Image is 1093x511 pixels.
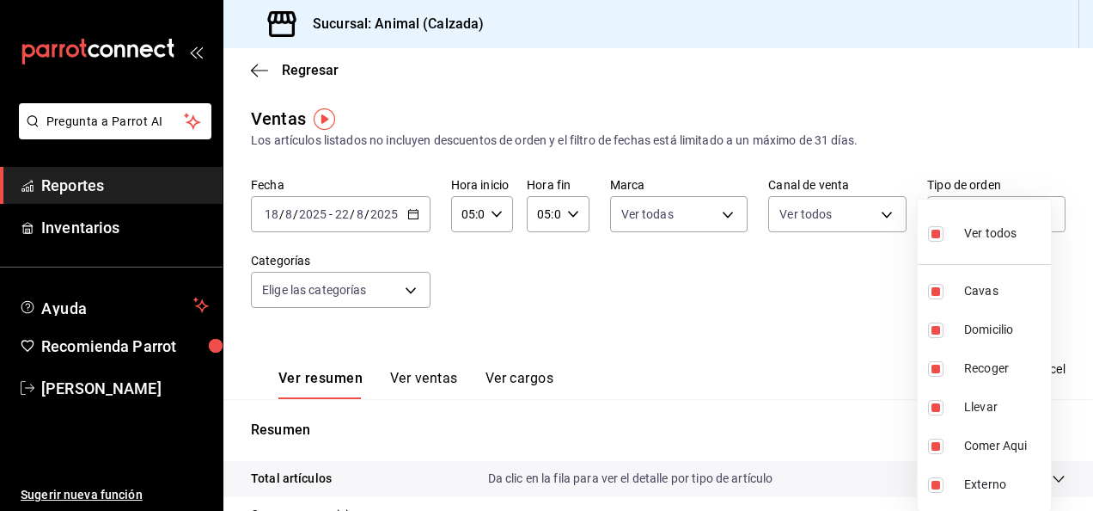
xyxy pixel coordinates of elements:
[964,225,1017,243] span: Ver todos
[964,282,1044,300] span: Cavas
[314,108,335,130] img: Marcador de información sobre herramientas
[964,476,1044,494] span: Externo
[964,360,1044,378] span: Recoger
[964,398,1044,416] span: Llevar
[964,437,1044,455] span: Comer Aqui
[964,321,1044,339] span: Domicilio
